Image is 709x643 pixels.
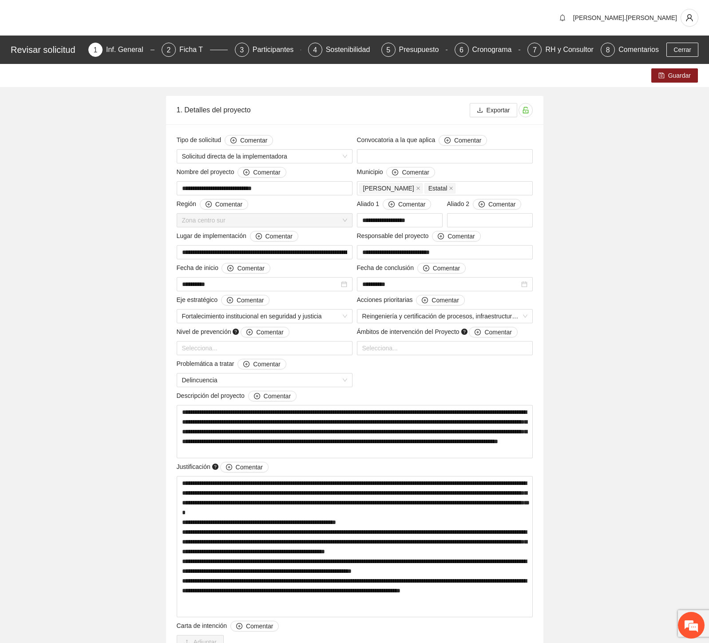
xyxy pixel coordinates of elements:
button: Región [200,199,248,210]
button: Fecha de inicio [222,263,270,274]
div: 6Cronograma [455,43,521,57]
span: Lugar de implementación [177,231,298,242]
div: 5Presupuesto [381,43,448,57]
span: Justificación [177,462,269,472]
button: bell [555,11,570,25]
span: Comentar [256,327,283,337]
span: Eje estratégico [177,295,270,306]
span: plus-circle [227,297,233,304]
span: plus-circle [236,623,242,630]
span: plus-circle [206,201,212,208]
span: plus-circle [243,361,250,368]
span: Fortalecimiento institucional en seguridad y justicia [182,310,347,323]
span: Estatal [428,183,448,193]
span: plus-circle [392,169,398,176]
span: plus-circle [422,297,428,304]
span: question-circle [461,329,467,335]
span: Comentar [484,327,511,337]
span: Comentar [246,621,273,631]
span: Delincuencia [182,373,347,387]
span: plus-circle [256,233,262,240]
span: 3 [240,46,244,54]
span: Exportar [487,105,510,115]
div: 1. Detalles del proyecto [177,97,470,123]
span: Comentar [433,263,460,273]
span: plus-circle [438,233,444,240]
button: Acciones prioritarias [416,295,464,306]
span: Comentar [265,231,293,241]
span: Municipio [357,167,435,178]
span: Descripción del proyecto [177,391,297,401]
span: Región [177,199,249,210]
span: bell [556,14,569,21]
span: Comentar [253,167,280,177]
span: Comentar [240,135,267,145]
button: Cerrar [666,43,698,57]
span: close [449,186,453,191]
button: downloadExportar [470,103,517,117]
div: 7RH y Consultores [527,43,594,57]
span: Nombre del proyecto [177,167,286,178]
span: Comentar [215,199,242,209]
span: Acciones prioritarias [357,295,465,306]
span: Comentar [488,199,515,209]
span: Nivel de prevención [177,327,289,337]
button: Descripción del proyecto [248,391,297,401]
span: Comentar [448,231,475,241]
span: Reingeniería y certificación de procesos, infraestructura y modernización tecnológica en segurida... [362,310,527,323]
span: plus-circle [243,169,250,176]
span: plus-circle [246,329,253,336]
span: plus-circle [230,137,237,144]
span: 6 [459,46,463,54]
span: Guardar [668,71,691,80]
span: Solicitud directa de la implementadora [182,150,347,163]
span: plus-circle [226,464,232,471]
div: RH y Consultores [545,43,608,57]
span: plus-circle [254,393,260,400]
div: 4Sostenibilidad [308,43,374,57]
div: Presupuesto [399,43,446,57]
span: Zona centro sur [182,214,347,227]
span: plus-circle [479,201,485,208]
button: Aliado 1 [383,199,431,210]
div: Ficha T [179,43,210,57]
div: 1Inf. General [88,43,154,57]
span: Comentar [398,199,425,209]
span: Aquiles Serdán [359,183,423,194]
span: 1 [94,46,98,54]
span: Comentar [236,462,263,472]
span: Responsable del proyecto [357,231,481,242]
button: Ámbitos de intervención del Proyecto question-circle [469,327,517,337]
button: Fecha de conclusión [417,263,466,274]
button: Justificación question-circle [220,462,269,472]
div: 8Comentarios [601,43,659,57]
span: Problemática a tratar [177,359,286,369]
button: Lugar de implementación [250,231,298,242]
span: Comentar [237,295,264,305]
span: [PERSON_NAME].[PERSON_NAME] [573,14,677,21]
div: Participantes [253,43,301,57]
span: 2 [166,46,170,54]
span: plus-circle [475,329,481,336]
button: Tipo de solicitud [225,135,273,146]
button: user [681,9,698,27]
span: Ámbitos de intervención del Proyecto [357,327,518,337]
button: Nombre del proyecto [238,167,286,178]
span: Comentar [402,167,429,177]
span: 5 [386,46,390,54]
span: Aliado 2 [447,199,522,210]
span: Fecha de inicio [177,263,270,274]
div: 3Participantes [235,43,301,57]
span: Fecha de conclusión [357,263,466,274]
span: plus-circle [388,201,395,208]
span: Comentar [432,295,459,305]
span: user [681,14,698,22]
span: Comentar [264,391,291,401]
span: Comentar [237,263,264,273]
span: 4 [313,46,317,54]
button: Problemática a tratar [238,359,286,369]
span: Carta de intención [177,621,279,631]
button: Municipio [386,167,435,178]
div: Sostenibilidad [326,43,377,57]
span: [PERSON_NAME] [363,183,414,193]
